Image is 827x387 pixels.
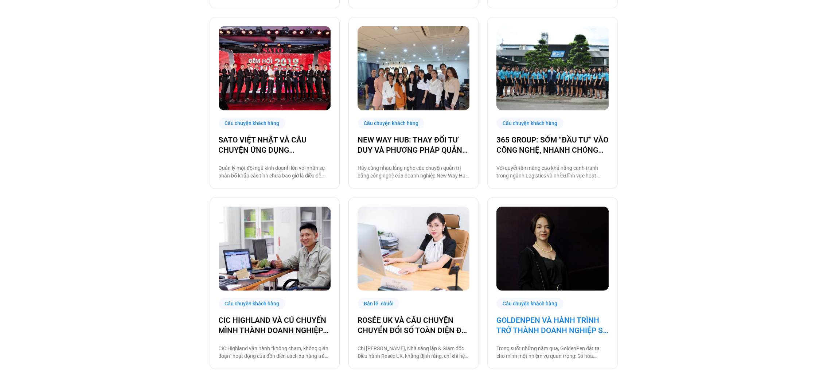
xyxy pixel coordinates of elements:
div: Câu chuyện khách hàng [219,118,286,129]
a: CIC HIGHLAND VÀ CÚ CHUYỂN MÌNH THÀNH DOANH NGHIỆP 4.0 [219,315,331,336]
div: Câu chuyện khách hàng [358,118,425,129]
div: Câu chuyện khách hàng [496,118,563,129]
a: GOLDENPEN VÀ HÀNH TRÌNH TRỞ THÀNH DOANH NGHIỆP SỐ CÙNG [DOMAIN_NAME] [496,315,608,336]
p: Quản lý một đội ngũ kinh doanh lớn với nhân sự phân bổ khắp các tỉnh chưa bao giờ là điều dễ dàng... [219,164,331,180]
div: Bán lẻ. chuỗi [358,298,400,309]
img: cic highland chuyển đổi số cùng basevn [219,207,331,291]
p: CIC Highland vận hành “không chạm, không gián đoạn” hoạt động của đồn điền cách xa hàng trăm km d... [219,345,331,360]
p: Hãy cùng nhau lắng nghe câu chuyện quản trị bằng công nghệ của doanh nghiệp New Way Hub qua lời k... [358,164,469,180]
div: Câu chuyện khách hàng [219,298,286,309]
a: ROSÉE UK VÀ CÂU CHUYỆN CHUYỂN ĐỔI SỐ TOÀN DIỆN ĐỂ NÂNG CAO TRẢI NGHIỆM KHÁCH HÀNG [358,315,469,336]
div: Câu chuyện khách hàng [496,298,563,309]
a: NEW WAY HUB: THAY ĐỔI TƯ DUY VÀ PHƯƠNG PHÁP QUẢN TRỊ CÙNG [DOMAIN_NAME] [358,135,469,155]
p: Chị [PERSON_NAME], Nhà sáng lập & Giám đốc Điều hành Rosée UK, khẳng định rằng, chỉ khi hệ thống ... [358,345,469,360]
a: SATO VIỆT NHẬT VÀ CÂU CHUYỆN ỨNG DỤNG [DOMAIN_NAME] ĐỂ QUẢN LÝ HOẠT ĐỘNG KINH DOANH [219,135,331,155]
p: Trong suốt những năm qua, GoldenPen đặt ra cho mình một nhiệm vụ quan trọng: Số hóa GoldenPen – P... [496,345,608,360]
img: rosse uk chuyển đổi số cùng base.vn [358,207,470,291]
a: rosse uk chuyển đổi số cùng base.vn [358,207,469,291]
a: cic highland chuyển đổi số cùng basevn [219,207,331,291]
p: Với quyết tâm nâng cao khả năng cạnh tranh trong ngành Logistics và nhiều lĩnh vực hoạt động khác... [496,164,608,180]
a: 365 GROUP: SỚM “ĐẦU TƯ” VÀO CÔNG NGHỆ, NHANH CHÓNG “THU LỢI NHUẬN” [496,135,608,155]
